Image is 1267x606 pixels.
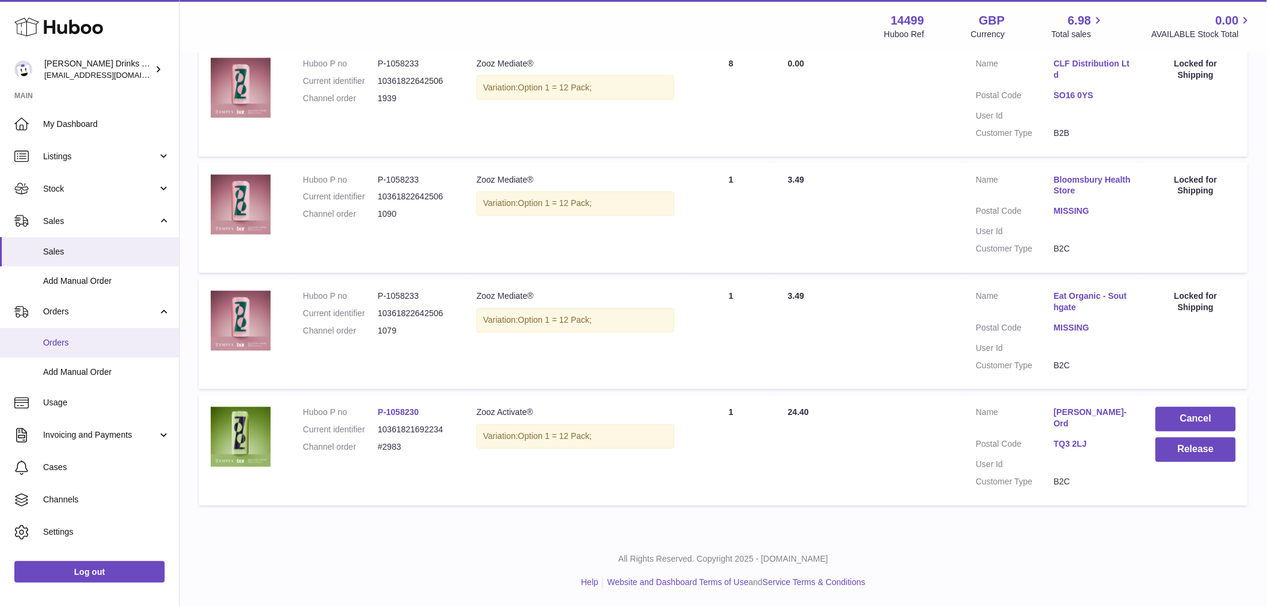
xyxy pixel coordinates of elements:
a: [PERSON_NAME]-Ord [1054,407,1132,430]
dd: P-1058233 [378,291,453,302]
td: 1 [686,163,776,273]
dt: Customer Type [976,244,1054,255]
span: Option 1 = 12 Pack; [518,316,592,325]
span: Listings [43,151,157,162]
img: MEDIATE_1_68be7b9d-234d-4eb2-b0ee-639b03038b08.png [211,291,271,351]
dd: 10361822642506 [378,192,453,203]
img: ACTIVATE_1_9d49eb03-ef52-4e5c-b688-9860ae38d943.png [211,407,271,467]
span: 24.40 [788,408,809,417]
a: 0.00 AVAILABLE Stock Total [1151,13,1253,40]
dt: Customer Type [976,477,1054,488]
span: Usage [43,397,170,408]
dt: Huboo P no [303,58,378,69]
span: Add Manual Order [43,366,170,378]
span: 0.00 [1216,13,1239,29]
dd: B2B [1054,128,1132,139]
a: Service Terms & Conditions [763,578,866,587]
button: Release [1156,438,1236,462]
div: [PERSON_NAME] Drinks LTD (t/a Zooz) [44,58,152,81]
span: [EMAIL_ADDRESS][DOMAIN_NAME] [44,70,176,80]
span: Option 1 = 12 Pack; [518,83,592,92]
div: Locked for Shipping [1156,175,1236,198]
span: 6.98 [1068,13,1092,29]
div: Variation: [477,192,674,216]
dt: Postal Code [976,90,1054,104]
a: Bloomsbury Health Store [1054,175,1132,198]
img: internalAdmin-14499@internal.huboo.com [14,60,32,78]
span: Add Manual Order [43,275,170,287]
span: AVAILABLE Stock Total [1151,29,1253,40]
dt: User Id [976,343,1054,354]
span: Option 1 = 12 Pack; [518,199,592,208]
dd: 1939 [378,93,453,104]
dd: 10361822642506 [378,75,453,87]
dt: Postal Code [976,206,1054,220]
dt: Customer Type [976,128,1054,139]
img: MEDIATE_1_68be7b9d-234d-4eb2-b0ee-639b03038b08.png [211,58,271,118]
span: Sales [43,246,170,257]
a: Help [581,578,599,587]
span: 3.49 [788,292,804,301]
p: All Rights Reserved. Copyright 2025 - [DOMAIN_NAME] [189,554,1257,565]
a: CLF Distribution Ltd [1054,58,1132,81]
a: SO16 0YS [1054,90,1132,101]
span: Cases [43,462,170,473]
span: Orders [43,337,170,349]
span: Total sales [1051,29,1105,40]
dd: P-1058233 [378,175,453,186]
div: Huboo Ref [884,29,925,40]
dd: P-1058233 [378,58,453,69]
span: 3.49 [788,175,804,185]
dd: #2983 [378,442,453,453]
span: Sales [43,216,157,227]
dt: Name [976,175,1054,201]
dt: Channel order [303,442,378,453]
div: Variation: [477,75,674,100]
dt: Name [976,58,1054,84]
a: 6.98 Total sales [1051,13,1105,40]
a: Website and Dashboard Terms of Use [607,578,748,587]
dt: Customer Type [976,360,1054,372]
dd: B2C [1054,477,1132,488]
dt: Name [976,291,1054,317]
a: MISSING [1054,323,1132,334]
dt: Current identifier [303,425,378,436]
div: Variation: [477,308,674,333]
a: Log out [14,561,165,583]
dt: User Id [976,226,1054,238]
div: Locked for Shipping [1156,291,1236,314]
dt: Name [976,407,1054,433]
dt: Channel order [303,209,378,220]
dt: Channel order [303,93,378,104]
span: Invoicing and Payments [43,429,157,441]
dd: 10361822642506 [378,308,453,320]
div: Locked for Shipping [1156,58,1236,81]
dt: Postal Code [976,439,1054,453]
button: Cancel [1156,407,1236,432]
dt: User Id [976,459,1054,471]
div: Zooz Mediate® [477,291,674,302]
span: Settings [43,526,170,538]
span: My Dashboard [43,119,170,130]
div: Currency [971,29,1005,40]
dt: Huboo P no [303,407,378,419]
strong: 14499 [891,13,925,29]
td: 1 [686,279,776,389]
dt: Current identifier [303,308,378,320]
dt: Huboo P no [303,291,378,302]
div: Zooz Activate® [477,407,674,419]
dd: 10361821692234 [378,425,453,436]
div: Zooz Mediate® [477,58,674,69]
a: P-1058230 [378,408,419,417]
dd: B2C [1054,244,1132,255]
a: Eat Organic - Southgate [1054,291,1132,314]
strong: GBP [979,13,1005,29]
div: Variation: [477,425,674,449]
dd: 1090 [378,209,453,220]
span: 0.00 [788,59,804,68]
dt: Huboo P no [303,175,378,186]
dd: 1079 [378,326,453,337]
dt: Postal Code [976,323,1054,337]
span: Option 1 = 12 Pack; [518,432,592,441]
a: TQ3 2LJ [1054,439,1132,450]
